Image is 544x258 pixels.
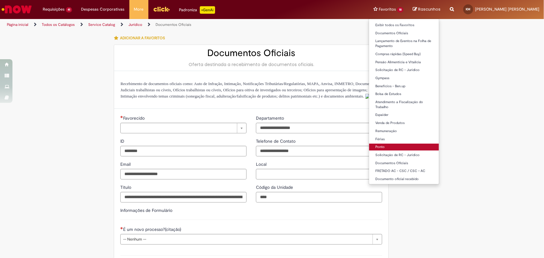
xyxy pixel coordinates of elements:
span: Email [120,161,132,167]
span: Despesas Corporativas [81,6,125,12]
img: click_logo_yellow_360x200.png [153,4,170,14]
input: Telefone de Contato [256,146,382,156]
span: Necessários [120,116,123,118]
a: Bolsa de Estudos [369,91,439,98]
a: FRETADO AC - CSC / CSC – AC [369,168,439,174]
input: Email [120,169,247,179]
span: Código da Unidade [256,184,294,190]
a: Venda de Produtos [369,120,439,127]
a: Jurídico [128,22,142,27]
span: 18 [397,7,403,12]
span: -- Nenhum -- [123,234,369,244]
a: Página inicial [7,22,28,27]
span: Necessários [120,227,123,229]
button: Adicionar a Favoritos [114,31,168,45]
a: Rascunhos [413,7,440,12]
img: ServiceNow [1,3,33,16]
a: Férias [369,136,439,143]
a: Pensão Alimentícia e Vitalícia [369,59,439,66]
span: Departamento [256,115,285,121]
input: ID [120,146,247,156]
p: +GenAi [200,6,215,14]
a: Atendimento a Fiscalização do Trabalho [369,99,439,110]
span: Adicionar a Favoritos [120,36,165,41]
div: Padroniza [179,6,215,14]
span: KM [466,7,471,11]
a: Espaider [369,112,439,118]
span: Favoritos [379,6,396,12]
ul: Favoritos [369,19,439,184]
span: More [134,6,144,12]
a: Service Catalog [88,22,115,27]
h2: Documentos Oficiais [120,48,382,58]
a: Solicitação de RC - Juridico [369,152,439,159]
a: Todos os Catálogos [42,22,75,27]
a: Exibir todos os Favoritos [369,22,439,29]
span: Título [120,184,132,190]
input: Título [120,192,247,203]
a: Remuneração [369,128,439,135]
a: Gympass [369,75,439,82]
span: Rascunhos [418,6,440,12]
a: Benefícios - Ben.up [369,83,439,90]
a: Documento oficial recebido [369,176,439,183]
ul: Trilhas de página [5,19,358,31]
span: É um novo processo?(citação) [123,227,182,232]
a: Limpar campo Local [256,169,382,179]
span: Recebimento de documentos oficiais como: Auto de Infração, Intimação, Notificações Tributárias/Re... [120,81,376,98]
span: [PERSON_NAME] [PERSON_NAME] [475,7,539,12]
a: Limpar campo Favorecido [120,123,247,133]
span: Local [256,161,268,167]
input: Código da Unidade [256,192,382,203]
a: Documentos Oficiais [156,22,191,27]
span: 41 [66,7,72,12]
a: Solicitação de RC - Juridico [369,67,439,74]
a: Lançamento de Eventos na Folha de Pagamento [369,38,439,49]
label: Informações de Formulário [120,208,172,213]
a: Documentos Oficiais [369,160,439,167]
img: sys_attachment.do [365,94,370,99]
a: Documentos Oficiais [369,30,439,37]
a: Compras rápidas (Speed Buy) [369,51,439,58]
span: Telefone de Contato [256,138,297,144]
input: Departamento [256,123,382,133]
div: Oferta destinada a recebimento de documentos oficiais. [120,61,382,68]
span: Requisições [43,6,65,12]
span: Necessários - Favorecido [123,115,146,121]
a: Ponto [369,144,439,150]
span: ID [120,138,126,144]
